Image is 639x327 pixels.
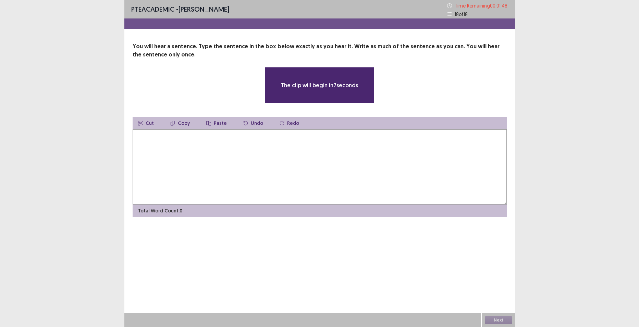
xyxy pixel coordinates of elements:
[238,117,269,129] button: Undo
[165,117,195,129] button: Copy
[201,117,232,129] button: Paste
[281,81,358,89] p: The clip will begin in 7 seconds
[131,4,229,14] p: - [PERSON_NAME]
[138,207,182,214] p: Total Word Count: 0
[274,117,305,129] button: Redo
[455,2,508,9] p: Time Remaining 00 : 01 : 48
[133,117,159,129] button: Cut
[131,5,174,13] span: PTE academic
[133,42,507,59] p: You will hear a sentence. Type the sentence in the box below exactly as you hear it. Write as muc...
[455,11,468,18] p: 18 of 18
